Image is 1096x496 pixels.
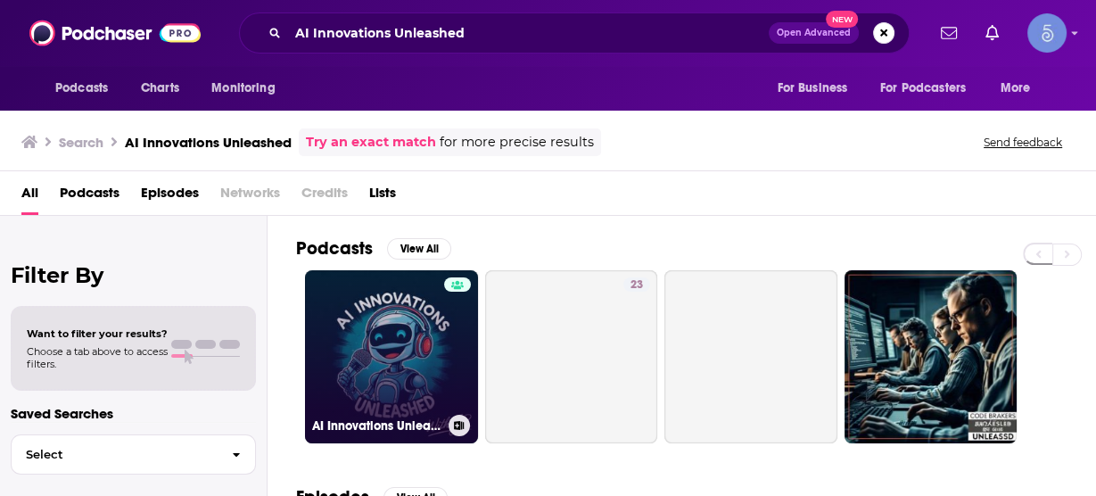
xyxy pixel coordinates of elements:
span: For Business [777,76,847,101]
button: Open AdvancedNew [769,22,859,44]
span: Select [12,449,218,460]
button: View All [387,238,451,260]
span: Logged in as Spiral5-G1 [1027,13,1067,53]
span: More [1001,76,1031,101]
p: Saved Searches [11,405,256,422]
a: PodcastsView All [296,237,451,260]
h3: AI Innovations Unleashed [125,134,292,151]
a: AI Innovations Unleashed [305,270,478,443]
button: open menu [43,71,131,105]
span: Open Advanced [777,29,851,37]
button: open menu [988,71,1053,105]
span: For Podcasters [880,76,966,101]
span: Choose a tab above to access filters. [27,345,168,370]
span: for more precise results [440,132,594,153]
img: Podchaser - Follow, Share and Rate Podcasts [29,16,201,50]
a: 23 [623,277,650,292]
button: open menu [199,71,298,105]
a: Lists [369,178,396,215]
input: Search podcasts, credits, & more... [288,19,769,47]
a: Episodes [141,178,199,215]
a: Show notifications dropdown [978,18,1006,48]
span: Networks [220,178,280,215]
a: 23 [485,270,658,443]
h3: AI Innovations Unleashed [312,418,441,434]
a: Show notifications dropdown [934,18,964,48]
a: Try an exact match [306,132,436,153]
button: Select [11,434,256,475]
a: All [21,178,38,215]
a: Podcasts [60,178,119,215]
span: 23 [630,277,643,294]
img: User Profile [1027,13,1067,53]
h2: Podcasts [296,237,373,260]
span: Credits [301,178,348,215]
span: Monitoring [211,76,275,101]
div: Search podcasts, credits, & more... [239,12,910,54]
button: open menu [869,71,992,105]
h3: Search [59,134,103,151]
h2: Filter By [11,262,256,288]
span: New [826,11,858,28]
button: Send feedback [978,135,1067,150]
span: Podcasts [55,76,108,101]
button: Show profile menu [1027,13,1067,53]
button: open menu [764,71,869,105]
span: Charts [141,76,179,101]
a: Charts [129,71,190,105]
span: Want to filter your results? [27,327,168,340]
